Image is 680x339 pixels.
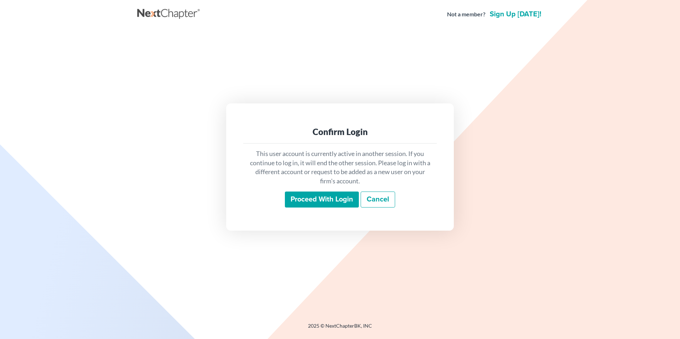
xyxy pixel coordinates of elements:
div: 2025 © NextChapterBK, INC [137,322,543,335]
p: This user account is currently active in another session. If you continue to log in, it will end ... [249,149,431,186]
input: Proceed with login [285,192,359,208]
strong: Not a member? [447,10,485,18]
a: Cancel [361,192,395,208]
a: Sign up [DATE]! [488,11,543,18]
div: Confirm Login [249,126,431,138]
